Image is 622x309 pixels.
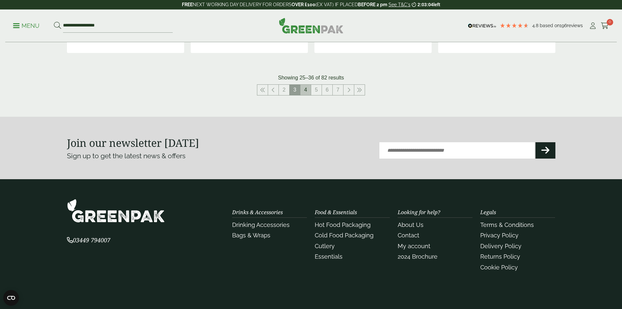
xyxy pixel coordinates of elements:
a: Delivery Policy [480,243,521,249]
img: GreenPak Supplies [279,18,343,33]
a: 5 [311,85,322,95]
a: 6 [322,85,332,95]
p: Sign up to get the latest news & offers [67,151,287,161]
a: Returns Policy [480,253,520,260]
span: 2:03:04 [418,2,433,7]
span: 196 [560,23,567,28]
a: 03449 794007 [67,237,110,244]
i: Cart [601,23,609,29]
i: My Account [589,23,597,29]
a: My account [398,243,430,249]
a: Hot Food Packaging [315,221,371,228]
span: reviews [567,23,583,28]
div: 4.79 Stars [500,23,529,28]
span: 4.8 [532,23,540,28]
img: REVIEWS.io [468,24,496,28]
a: Menu [13,22,40,28]
a: 0 [601,21,609,31]
span: 03449 794007 [67,236,110,244]
a: 4 [300,85,311,95]
p: Menu [13,22,40,30]
span: 0 [607,19,613,26]
a: Essentials [315,253,343,260]
p: Showing 25–36 of 82 results [278,74,344,82]
span: Based on [540,23,560,28]
a: 7 [333,85,343,95]
a: 2024 Brochure [398,253,438,260]
img: GreenPak Supplies [67,199,165,223]
a: Contact [398,232,419,239]
span: left [433,2,440,7]
span: 3 [290,85,300,95]
strong: Join our newsletter [DATE] [67,136,199,150]
a: Cookie Policy [480,264,518,271]
a: Cold Food Packaging [315,232,374,239]
strong: BEFORE 2 pm [358,2,387,7]
a: About Us [398,221,423,228]
a: 2 [279,85,289,95]
a: Drinking Accessories [232,221,290,228]
a: Terms & Conditions [480,221,534,228]
strong: FREE [182,2,193,7]
button: Open CMP widget [3,290,19,306]
a: Privacy Policy [480,232,518,239]
a: Bags & Wraps [232,232,270,239]
a: See T&C's [389,2,410,7]
a: Cutlery [315,243,335,249]
strong: OVER £100 [292,2,315,7]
